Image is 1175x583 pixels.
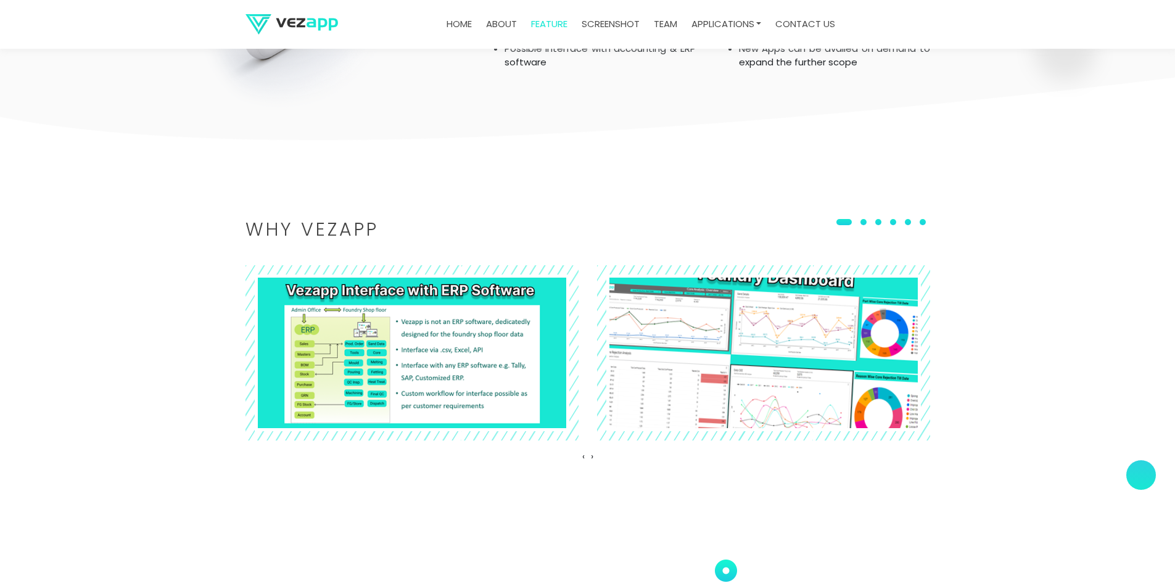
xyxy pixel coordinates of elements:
a: feature [526,12,572,36]
a: Applications [686,12,767,36]
a: team [649,12,682,36]
span: Next [591,450,593,463]
li: New Apps can be availed on demand to expand the further scope [739,42,930,70]
a: screenshot [577,12,645,36]
img: app [582,257,945,449]
a: about [481,12,522,36]
span: Previous [582,450,585,463]
li: Possible interface with accounting & ERP software [505,42,696,70]
img: app [258,278,566,429]
img: logo [245,14,338,35]
a: Home [442,12,477,36]
a: contact us [770,12,840,36]
h2: Why VEZAPP [245,221,930,238]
